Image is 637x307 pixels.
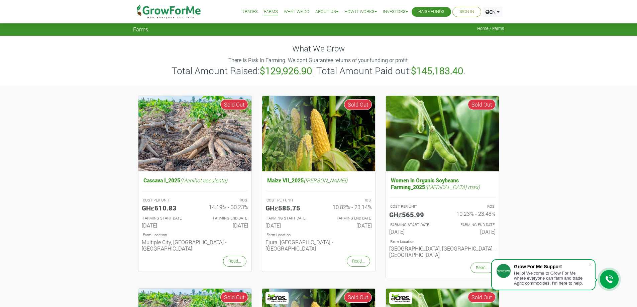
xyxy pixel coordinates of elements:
span: Sold Out [468,292,496,303]
h6: [DATE] [200,222,248,228]
h5: Maize VII_2025 [266,175,372,185]
h6: [DATE] [266,222,314,228]
a: EN [483,7,503,17]
div: Grow For Me Support [514,264,588,269]
h6: 10.23% - 23.48% [447,210,496,217]
h5: GHȼ610.83 [142,204,190,212]
p: ROS [201,197,247,203]
a: Raise Funds [418,8,444,15]
a: How it Works [344,8,377,15]
a: What We Do [284,8,309,15]
h5: Cassava I_2025 [142,175,248,185]
a: Read... [223,256,246,266]
p: COST PER UNIT [143,197,189,203]
a: Read... [347,256,370,266]
p: Location of Farm [267,232,371,238]
img: growforme image [386,96,499,172]
img: growforme image [262,96,375,172]
p: Location of Farm [390,239,495,245]
p: FARMING END DATE [448,222,495,228]
a: Read... [470,263,494,273]
h6: [DATE] [389,228,437,235]
p: FARMING END DATE [201,215,247,221]
a: Trades [242,8,258,15]
h4: What We Grow [133,44,504,53]
h6: 14.19% - 30.23% [200,204,248,210]
b: $129,926.90 [260,64,312,77]
p: ROS [448,204,495,209]
p: Location of Farm [143,232,247,238]
span: Home / Farms [477,26,504,31]
b: $145,183.40 [411,64,463,77]
p: COST PER UNIT [390,204,436,209]
h6: Ejura, [GEOGRAPHIC_DATA] - [GEOGRAPHIC_DATA] [266,239,372,252]
p: FARMING START DATE [390,222,436,228]
h6: [DATE] [142,222,190,228]
p: ROS [325,197,371,203]
i: ([PERSON_NAME]) [304,177,347,184]
h3: Total Amount Raised: | Total Amount Paid out: . [134,65,503,76]
i: (Manihot esculenta) [180,177,227,184]
h5: Women in Organic Soybeans Farming_2025 [389,175,496,191]
h6: Multiple City, [GEOGRAPHIC_DATA] - [GEOGRAPHIC_DATA] [142,239,248,252]
a: Sign In [459,8,474,15]
a: Farms [264,8,278,15]
span: Sold Out [344,99,372,110]
p: COST PER UNIT [267,197,313,203]
p: FARMING END DATE [325,215,371,221]
div: Hello! Welcome to Grow For Me where everyone can farm and trade Agric commodities. I'm here to help. [514,271,588,286]
h6: 10.82% - 23.14% [324,204,372,210]
h6: [GEOGRAPHIC_DATA], [GEOGRAPHIC_DATA] - [GEOGRAPHIC_DATA] [389,245,496,258]
p: FARMING START DATE [143,215,189,221]
a: Investors [383,8,408,15]
h6: [DATE] [447,228,496,235]
p: FARMING START DATE [267,215,313,221]
h5: GHȼ565.99 [389,210,437,218]
span: Sold Out [468,99,496,110]
img: Acres Nano [390,293,412,303]
span: Sold Out [220,292,248,303]
span: Farms [133,26,148,32]
a: About Us [315,8,338,15]
h6: [DATE] [324,222,372,228]
p: There Is Risk In Farming. We dont Guarantee returns of your funding or profit. [134,56,503,64]
i: ([MEDICAL_DATA] max) [425,183,480,190]
h5: GHȼ585.75 [266,204,314,212]
img: Acres Nano [267,293,288,303]
img: growforme image [138,96,251,172]
span: Sold Out [220,99,248,110]
span: Sold Out [344,292,372,303]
